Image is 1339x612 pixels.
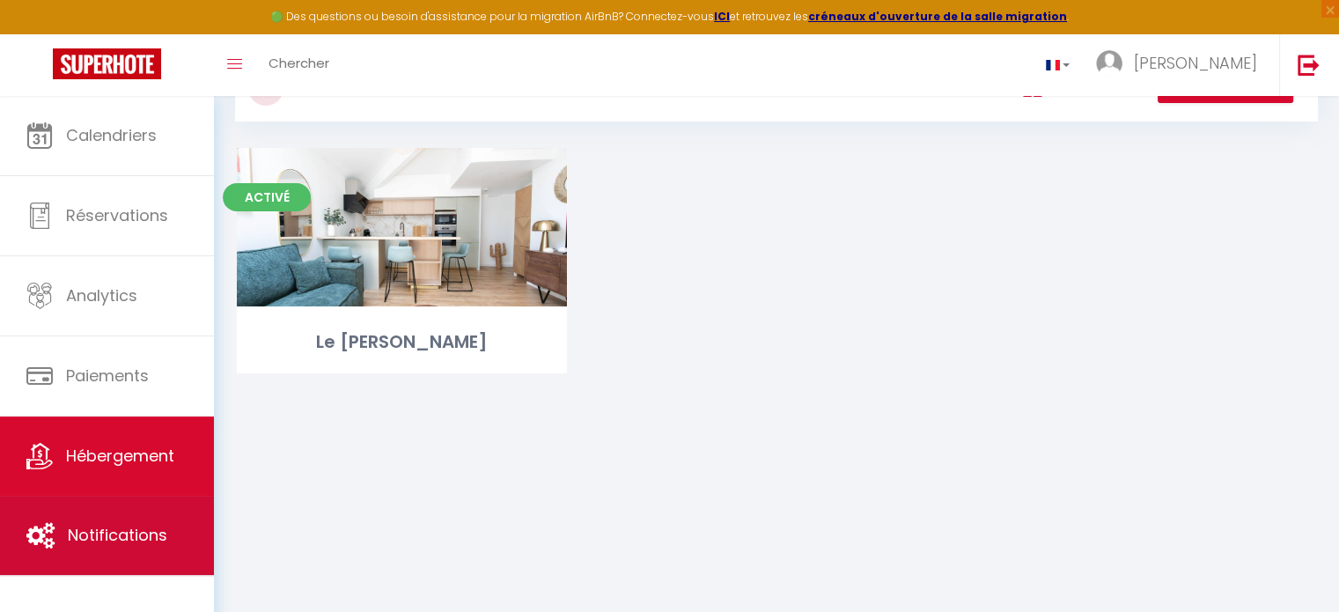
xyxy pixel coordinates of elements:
[1063,70,1084,100] a: Vue en Liste
[66,445,174,467] span: Hébergement
[255,34,342,96] a: Chercher
[237,328,567,356] div: Le [PERSON_NAME]
[1021,70,1042,100] a: Vue en Box
[1298,54,1320,76] img: logout
[808,9,1067,24] a: créneaux d'ouverture de la salle migration
[68,524,167,546] span: Notifications
[66,204,168,226] span: Réservations
[1104,70,1125,100] a: Vue par Groupe
[14,7,67,60] button: Ouvrir le widget de chat LiveChat
[223,183,311,211] span: Activé
[53,48,161,79] img: Super Booking
[1083,34,1279,96] a: ... [PERSON_NAME]
[269,54,329,72] span: Chercher
[1134,52,1257,74] span: [PERSON_NAME]
[66,365,149,387] span: Paiements
[66,284,137,306] span: Analytics
[1096,50,1122,77] img: ...
[66,124,157,146] span: Calendriers
[714,9,730,24] a: ICI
